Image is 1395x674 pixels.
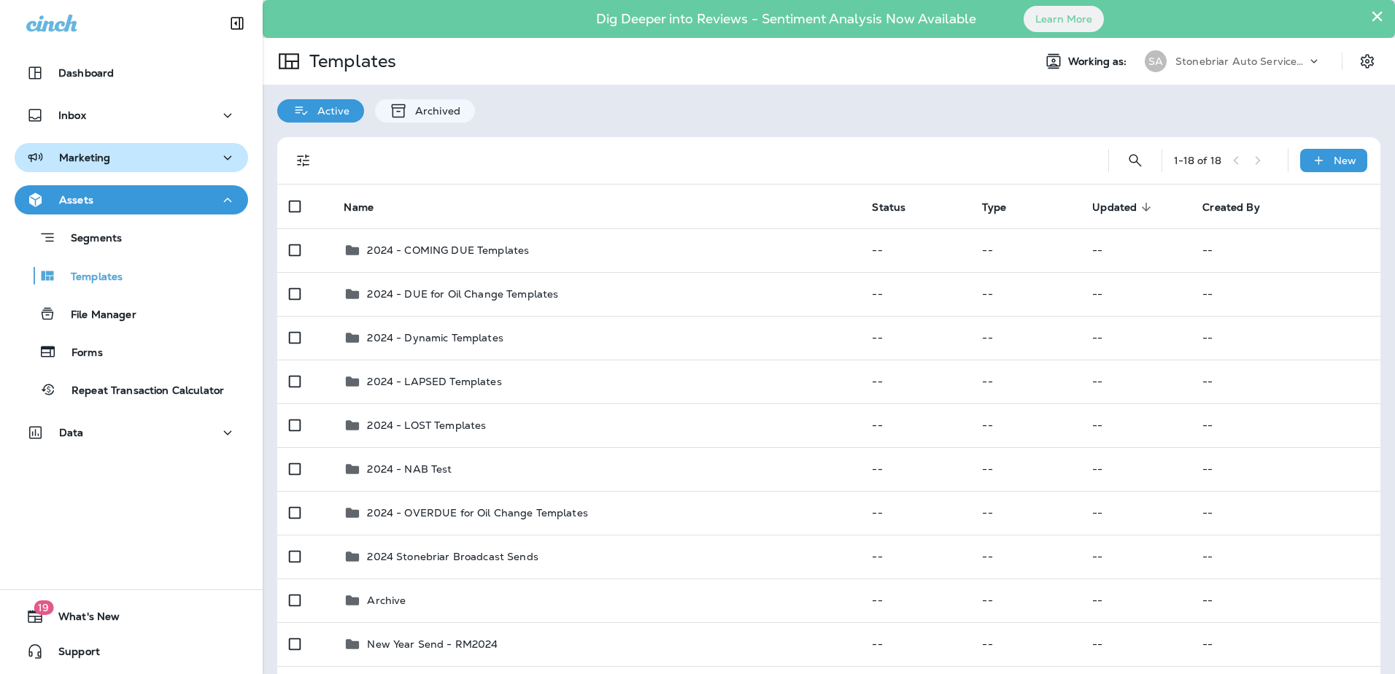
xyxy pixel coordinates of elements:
td: -- [860,447,970,491]
span: What's New [44,611,120,628]
td: -- [860,316,970,360]
td: -- [860,578,970,622]
button: Dashboard [15,58,248,88]
td: -- [1081,360,1191,403]
p: 2024 - COMING DUE Templates [367,244,529,256]
span: Updated [1092,201,1156,214]
p: Repeat Transaction Calculator [57,384,224,398]
button: Filters [289,146,318,175]
button: Templates [15,260,248,291]
p: Forms [57,346,103,360]
p: Dig Deeper into Reviews - Sentiment Analysis Now Available [554,17,1019,21]
button: Repeat Transaction Calculator [15,374,248,405]
button: 19What's New [15,602,248,631]
p: Segments [56,232,122,247]
span: Working as: [1068,55,1130,68]
button: Data [15,418,248,447]
p: New Year Send - RM2024 [367,638,498,650]
button: Close [1370,4,1384,28]
p: Dashboard [58,67,114,79]
td: -- [1191,535,1380,578]
p: 2024 - Dynamic Templates [367,332,503,344]
td: -- [1081,316,1191,360]
button: Search Templates [1121,146,1150,175]
p: Assets [59,194,93,206]
p: Inbox [58,109,86,121]
span: 19 [34,600,53,615]
span: Updated [1092,201,1137,214]
td: -- [970,360,1081,403]
td: -- [860,535,970,578]
td: -- [1081,491,1191,535]
button: Inbox [15,101,248,130]
td: -- [1191,578,1380,622]
td: -- [970,578,1081,622]
span: Status [872,201,905,214]
p: 2024 - OVERDUE for Oil Change Templates [367,507,587,519]
p: Data [59,427,84,438]
td: -- [860,622,970,666]
td: -- [1081,447,1191,491]
span: Created By [1202,201,1259,214]
td: -- [1081,578,1191,622]
td: -- [1081,535,1191,578]
p: 2024 - DUE for Oil Change Templates [367,288,558,300]
td: -- [1191,622,1380,666]
p: 2024 - LOST Templates [367,419,486,431]
td: -- [860,272,970,316]
p: Archive [367,594,406,606]
td: -- [1191,316,1380,360]
td: -- [970,316,1081,360]
p: Marketing [59,152,110,163]
td: -- [1191,272,1380,316]
td: -- [1191,228,1380,272]
td: -- [970,622,1081,666]
td: -- [1081,403,1191,447]
td: -- [860,360,970,403]
td: -- [1081,622,1191,666]
span: Type [982,201,1025,214]
button: Settings [1354,48,1380,74]
button: Learn More [1024,6,1104,32]
p: Templates [304,50,396,72]
td: -- [970,491,1081,535]
td: -- [860,228,970,272]
p: File Manager [56,309,136,322]
button: Support [15,637,248,666]
td: -- [1191,491,1380,535]
p: 2024 - LAPSED Templates [367,376,501,387]
p: 2024 Stonebriar Broadcast Sends [367,551,538,562]
p: New [1334,155,1356,166]
button: Forms [15,336,248,367]
td: -- [1081,228,1191,272]
td: -- [1191,403,1380,447]
td: -- [970,535,1081,578]
div: SA [1145,50,1167,72]
span: Support [44,646,100,663]
span: Name [344,201,393,214]
p: Active [310,105,349,117]
button: Assets [15,185,248,214]
td: -- [970,228,1081,272]
td: -- [1081,272,1191,316]
button: Collapse Sidebar [217,9,258,38]
td: -- [860,403,970,447]
td: -- [970,403,1081,447]
p: Archived [408,105,460,117]
span: Type [982,201,1006,214]
span: Created By [1202,201,1278,214]
p: Stonebriar Auto Services Group [1175,55,1307,67]
button: Marketing [15,143,248,172]
button: Segments [15,222,248,253]
td: -- [970,447,1081,491]
span: Name [344,201,374,214]
td: -- [1191,360,1380,403]
td: -- [1191,447,1380,491]
td: -- [970,272,1081,316]
p: 2024 - NAB Test [367,463,452,475]
button: File Manager [15,298,248,329]
td: -- [860,491,970,535]
p: Templates [56,271,123,284]
span: Status [872,201,924,214]
div: 1 - 18 of 18 [1174,155,1221,166]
